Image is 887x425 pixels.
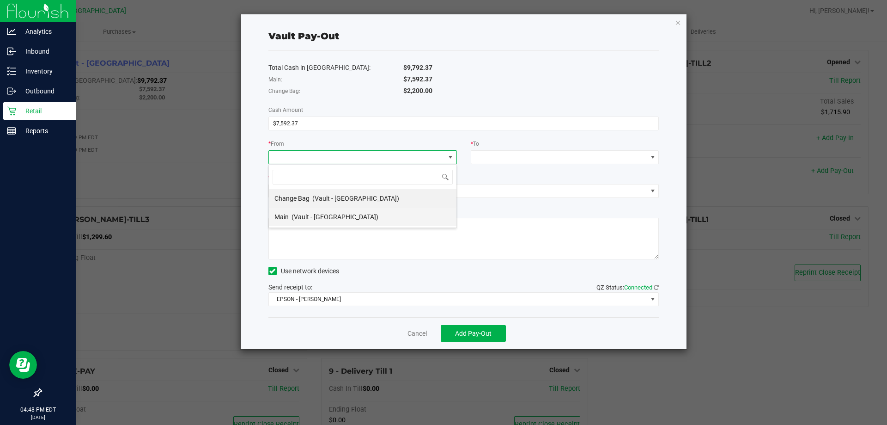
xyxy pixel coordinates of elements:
span: Change Bag: [268,88,300,94]
span: $9,792.37 [403,64,432,71]
span: (Vault - [GEOGRAPHIC_DATA]) [312,195,399,202]
p: Analytics [16,26,72,37]
span: (Vault - [GEOGRAPHIC_DATA]) [292,213,378,221]
inline-svg: Outbound [7,86,16,96]
span: EPSON - [PERSON_NAME] [269,293,647,306]
span: Cash Amount [268,107,303,113]
span: Connected [624,284,652,291]
span: Main [274,213,289,221]
span: $7,592.37 [403,75,432,83]
p: Reports [16,125,72,136]
inline-svg: Reports [7,126,16,136]
inline-svg: Inbound [7,47,16,56]
span: Change Bag [274,195,310,202]
div: Vault Pay-Out [268,29,339,43]
inline-svg: Inventory [7,67,16,76]
p: Retail [16,105,72,117]
span: $2,200.00 [403,87,432,94]
span: QZ Status: [596,284,659,291]
button: Add Pay-Out [441,325,506,342]
span: Add Pay-Out [455,330,492,337]
inline-svg: Retail [7,106,16,116]
label: To [471,140,479,148]
p: Inventory [16,66,72,77]
label: Use network devices [268,266,339,276]
p: 04:48 PM EDT [4,406,72,414]
p: [DATE] [4,414,72,421]
span: Send receipt to: [268,283,312,291]
span: Total Cash in [GEOGRAPHIC_DATA]: [268,64,371,71]
p: Outbound [16,86,72,97]
a: Cancel [407,329,427,339]
span: Main: [268,76,282,83]
iframe: Resource center [9,351,37,379]
p: Inbound [16,46,72,57]
inline-svg: Analytics [7,27,16,36]
label: From [268,140,284,148]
